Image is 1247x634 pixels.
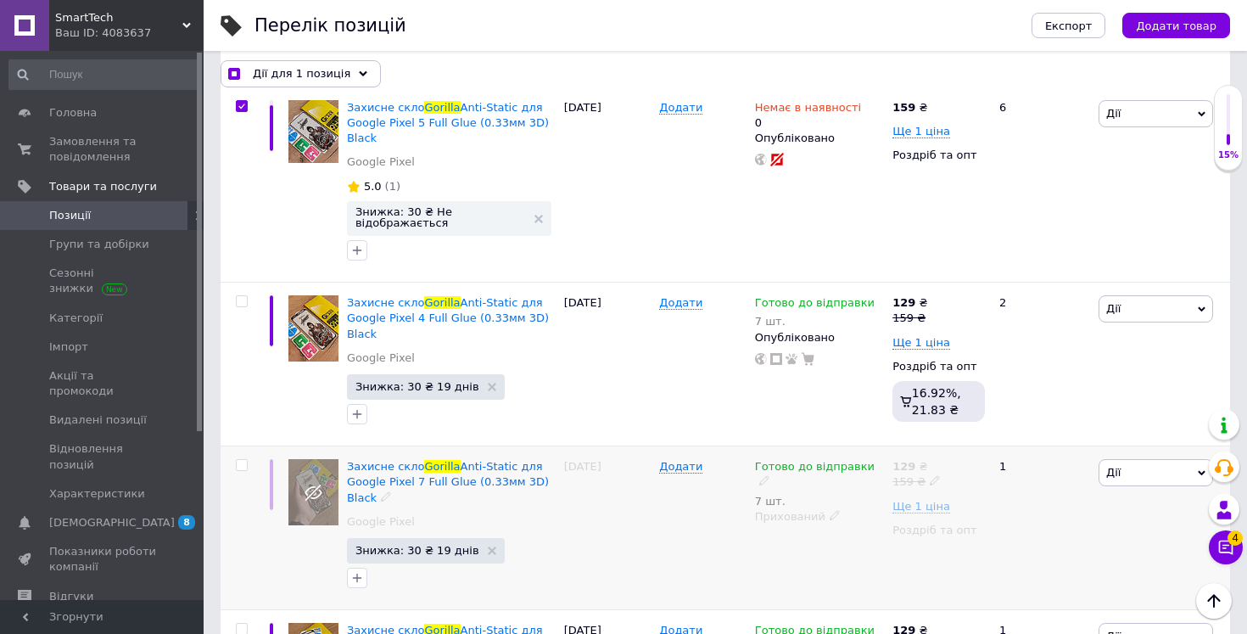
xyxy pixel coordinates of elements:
[347,296,424,309] span: Захисне скло
[892,125,950,138] span: Ще 1 ціна
[1106,107,1121,120] span: Дії
[347,460,424,473] span: Захисне скло
[892,296,915,309] b: 129
[355,545,479,556] span: Знижка: 30 ₴ 19 днів
[49,441,157,472] span: Відновлення позицій
[755,100,861,131] div: 0
[1045,20,1093,32] span: Експорт
[560,446,656,610] div: [DATE]
[178,515,195,530] span: 8
[347,514,415,530] a: Google Pixel
[347,101,424,114] span: Захисне скло
[347,101,549,144] a: Захисне склоGorillaAnti-Static для Google Pixel 5 Full Glue (0.33мм 3D) Black
[892,311,927,326] div: 159 ₴
[355,206,526,228] span: Знижка: 30 ₴ Не відображається
[1106,466,1121,479] span: Дії
[755,315,875,328] div: 7 шт.
[253,66,350,81] span: Дії для 1 позиція
[659,296,702,310] span: Додати
[892,100,927,115] div: ₴
[49,544,157,575] span: Показники роботи компанії
[1136,20,1216,32] span: Додати товар
[659,101,702,115] span: Додати
[55,25,204,41] div: Ваш ID: 4083637
[755,296,875,314] span: Готово до відправки
[254,17,406,35] div: Перелік позицій
[347,154,415,170] a: Google Pixel
[288,100,338,163] img: Защитное стекло Gorilla Anti-Static для Google Pixel 5 Full Glue (0.33мм 3D) Black
[49,105,97,121] span: Головна
[989,87,1094,283] div: 6
[892,523,985,538] div: Роздріб та опт
[1215,149,1242,161] div: 15%
[560,283,656,446] div: [DATE]
[55,10,182,25] span: SmartTech
[755,460,875,478] span: Готово до відправки
[1227,530,1243,546] span: 4
[755,330,884,345] div: Опубліковано
[385,180,400,193] span: (1)
[49,311,103,326] span: Категорії
[892,474,941,490] div: 159 ₴
[1106,302,1121,315] span: Дії
[364,180,382,193] span: 5.0
[49,412,147,428] span: Видалені позиції
[892,101,915,114] b: 159
[1032,13,1106,38] button: Експорт
[424,101,460,114] span: Gorilla
[347,101,549,144] span: Anti-Static для Google Pixel 5 Full Glue (0.33мм 3D) Black
[288,295,338,362] img: Защитное стекло Gorilla Anti-Static для Google Pixel 4 Full Glue (0.33мм 3D) Black
[892,500,950,513] span: Ще 1 ціна
[347,460,549,503] a: Захисне склоGorillaAnti-Static для Google Pixel 7 Full Glue (0.33мм 3D) Black
[424,460,460,473] span: Gorilla
[288,459,338,525] img: Защитное стекло Gorilla Anti-Static для Google Pixel 7 Full Glue (0.33мм 3D) Black
[355,381,479,392] span: Знижка: 30 ₴ 19 днів
[347,460,549,503] span: Anti-Static для Google Pixel 7 Full Glue (0.33мм 3D) Black
[755,509,884,525] div: Прихований
[49,515,175,530] span: [DEMOGRAPHIC_DATA]
[49,237,149,252] span: Групи та добірки
[912,386,961,417] span: 16.92%, 21.83 ₴
[347,296,549,339] a: Захисне склоGorillaAnti-Static для Google Pixel 4 Full Glue (0.33мм 3D) Black
[989,283,1094,446] div: 2
[49,339,88,355] span: Імпорт
[755,131,884,146] div: Опубліковано
[1122,13,1230,38] button: Додати товар
[659,460,702,474] span: Додати
[892,459,941,474] div: ₴
[49,134,157,165] span: Замовлення та повідомлення
[347,351,415,366] a: Google Pixel
[755,495,884,508] div: 7 шт.
[892,336,950,350] span: Ще 1 ціна
[49,208,91,223] span: Позиції
[49,486,145,502] span: Характеристики
[347,296,549,339] span: Anti-Static для Google Pixel 4 Full Glue (0.33мм 3D) Black
[892,295,927,311] div: ₴
[989,446,1094,610] div: 1
[49,266,157,296] span: Сезонні знижки
[892,148,985,163] div: Роздріб та опт
[892,359,985,374] div: Роздріб та опт
[892,460,915,473] b: 129
[49,589,93,604] span: Відгуки
[560,87,656,283] div: [DATE]
[49,368,157,399] span: Акції та промокоди
[1196,583,1232,619] button: Наверх
[1209,530,1243,564] button: Чат з покупцем4
[755,101,861,119] span: Немає в наявності
[8,59,200,90] input: Пошук
[424,296,460,309] span: Gorilla
[49,179,157,194] span: Товари та послуги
